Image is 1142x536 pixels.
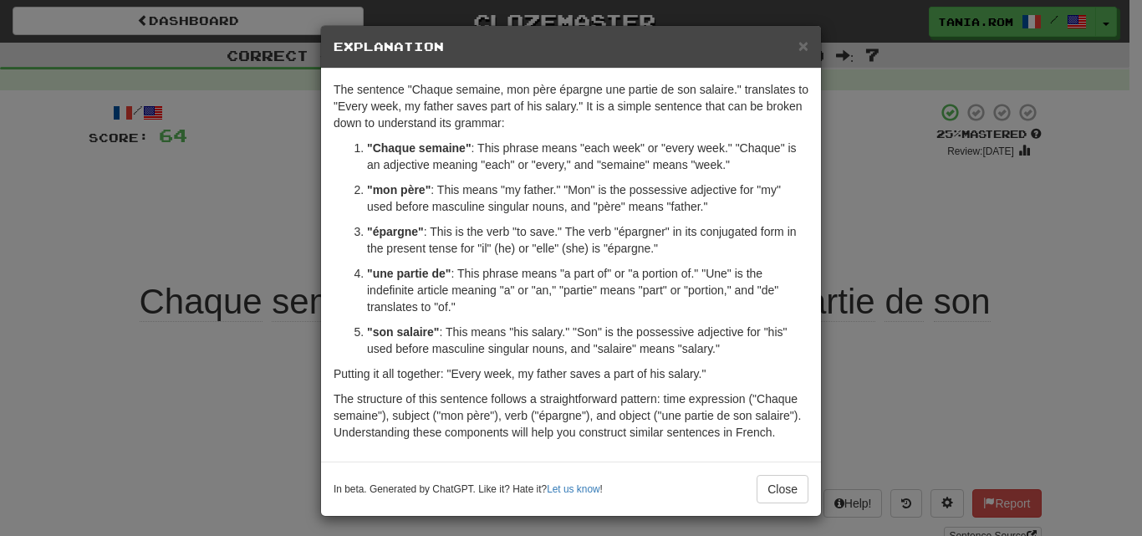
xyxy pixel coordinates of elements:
span: × [798,36,808,55]
p: : This phrase means "each week" or "every week." "Chaque" is an adjective meaning "each" or "ever... [367,140,808,173]
p: : This is the verb "to save." The verb "épargner" in its conjugated form in the present tense for... [367,223,808,257]
p: : This means "my father." "Mon" is the possessive adjective for "my" used before masculine singul... [367,181,808,215]
p: : This phrase means "a part of" or "a portion of." "Une" is the indefinite article meaning "a" or... [367,265,808,315]
p: Putting it all together: "Every week, my father saves a part of his salary." [334,365,808,382]
small: In beta. Generated by ChatGPT. Like it? Hate it? ! [334,482,603,497]
p: The sentence "Chaque semaine, mon père épargne une partie de son salaire." translates to "Every w... [334,81,808,131]
strong: "une partie de" [367,267,451,280]
a: Let us know [547,483,599,495]
p: The structure of this sentence follows a straightforward pattern: time expression ("Chaque semain... [334,391,808,441]
button: Close [757,475,808,503]
p: : This means "his salary." "Son" is the possessive adjective for "his" used before masculine sing... [367,324,808,357]
strong: "épargne" [367,225,424,238]
button: Close [798,37,808,54]
h5: Explanation [334,38,808,55]
strong: "Chaque semaine" [367,141,472,155]
strong: "mon père" [367,183,431,197]
strong: "son salaire" [367,325,439,339]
